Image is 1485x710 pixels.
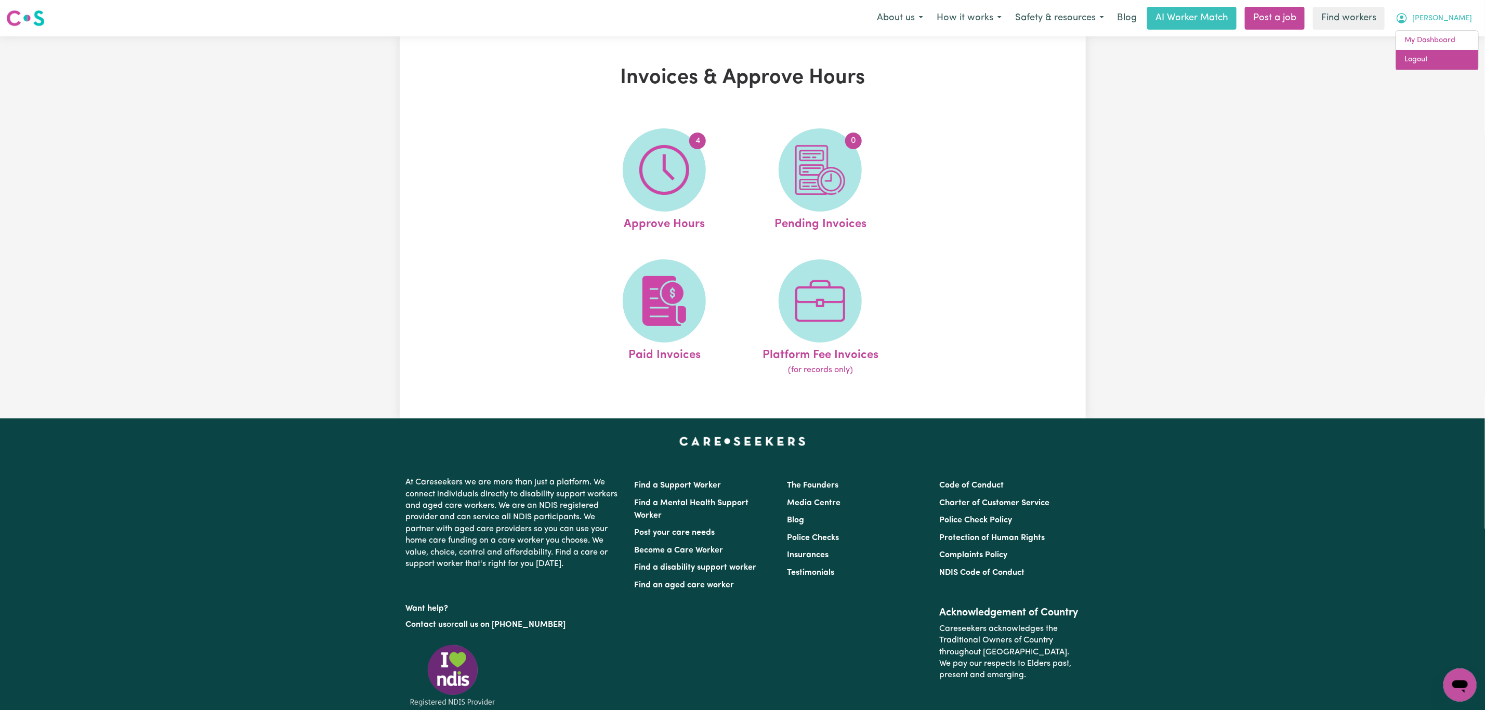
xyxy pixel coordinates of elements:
a: Insurances [787,551,829,559]
a: Media Centre [787,499,840,507]
a: Logout [1396,50,1478,70]
p: or [406,615,622,635]
h2: Acknowledgement of Country [939,607,1079,619]
a: Post your care needs [635,529,715,537]
a: Platform Fee Invoices(for records only) [745,259,895,377]
a: Blog [787,516,804,524]
p: Want help? [406,599,622,614]
a: Complaints Policy [939,551,1007,559]
a: AI Worker Match [1147,7,1237,30]
span: Approve Hours [624,212,705,233]
a: The Founders [787,481,838,490]
img: Careseekers logo [6,9,45,28]
span: Platform Fee Invoices [763,343,878,364]
span: Pending Invoices [774,212,866,233]
a: My Dashboard [1396,31,1478,50]
a: Careseekers logo [6,6,45,30]
a: Charter of Customer Service [939,499,1049,507]
span: [PERSON_NAME] [1412,13,1472,24]
a: Find a Mental Health Support Worker [635,499,749,520]
button: About us [870,7,930,29]
a: Police Check Policy [939,516,1012,524]
div: My Account [1396,30,1479,70]
a: Pending Invoices [745,128,895,233]
p: At Careseekers we are more than just a platform. We connect individuals directly to disability su... [406,472,622,574]
a: Find an aged care worker [635,581,734,589]
button: How it works [930,7,1008,29]
iframe: Button to launch messaging window, conversation in progress [1443,668,1477,702]
a: Blog [1111,7,1143,30]
p: Careseekers acknowledges the Traditional Owners of Country throughout [GEOGRAPHIC_DATA]. We pay o... [939,619,1079,686]
a: Code of Conduct [939,481,1004,490]
a: Protection of Human Rights [939,534,1045,542]
a: Careseekers home page [679,437,806,445]
a: NDIS Code of Conduct [939,569,1024,577]
button: Safety & resources [1008,7,1111,29]
a: Testimonials [787,569,834,577]
a: Police Checks [787,534,839,542]
a: call us on [PHONE_NUMBER] [455,621,566,629]
a: Post a job [1245,7,1305,30]
a: Paid Invoices [589,259,739,377]
span: 0 [845,133,862,149]
span: (for records only) [788,364,853,376]
button: My Account [1389,7,1479,29]
h1: Invoices & Approve Hours [520,65,965,90]
a: Find a disability support worker [635,563,757,572]
a: Approve Hours [589,128,739,233]
a: Become a Care Worker [635,546,724,555]
span: 4 [689,133,706,149]
a: Contact us [406,621,447,629]
a: Find a Support Worker [635,481,721,490]
span: Paid Invoices [628,343,701,364]
img: Registered NDIS provider [406,643,500,708]
a: Find workers [1313,7,1385,30]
